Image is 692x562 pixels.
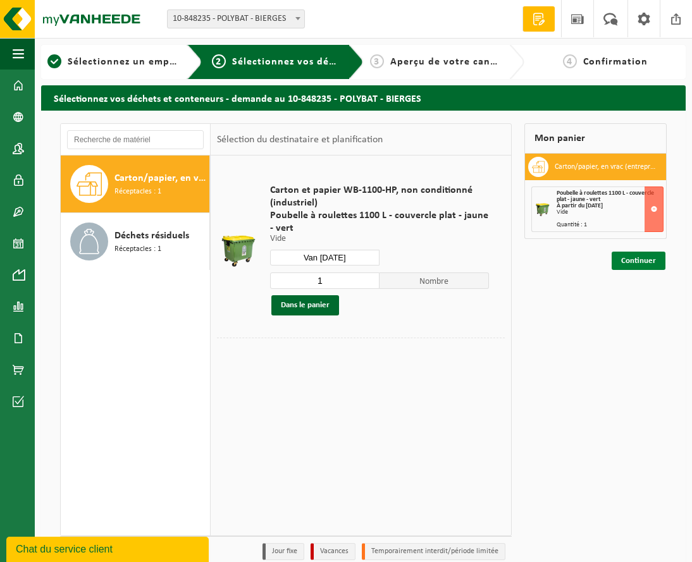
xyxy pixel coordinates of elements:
[583,57,648,67] font: Confirmation
[272,547,297,555] font: Jour fixe
[216,57,221,67] font: 2
[217,135,383,145] font: Sélection du destinataire et planification
[6,534,211,562] iframe: widget de discussion
[61,213,210,270] button: Déchets résiduels Réceptacles : 1
[270,185,473,208] font: Carton et papier WB-1100-HP, non conditionné (industriel)
[320,547,349,555] font: Vacances
[419,277,448,286] font: Nombre
[270,234,286,243] font: Vide
[271,295,339,315] button: Dans le panier
[534,133,585,144] font: Mon panier
[114,173,265,183] font: Carton/papier, en vrac (entreprise)
[52,57,58,67] font: 1
[557,190,654,203] font: Poubelle à roulettes 1100 L - couvercle plat - jaune - vert
[114,188,161,195] font: Réceptacles : 1
[557,202,603,209] font: À partir du [DATE]
[567,57,572,67] font: 4
[114,245,161,253] font: Réceptacles : 1
[281,301,330,309] font: Dans le panier
[612,252,665,270] a: Continuer
[114,231,189,241] font: Déchets résiduels
[621,257,656,265] font: Continuer
[555,163,662,171] font: Carton/papier, en vrac (entreprise)
[47,54,177,70] a: 1Sélectionnez un emplacement ici
[167,9,305,28] span: 10-848235 - POLYBAT - BIERGES
[67,130,204,149] input: Recherche de matériel
[173,14,286,23] font: 10-848235 - POLYBAT - BIERGES
[557,221,587,228] font: Quantité : 1
[557,209,568,216] font: Vide
[232,57,446,67] font: Sélectionnez vos déchets et vos conteneurs
[68,57,229,67] font: Sélectionnez un emplacement ici
[61,156,210,213] button: Carton/papier, en vrac (entreprise) Réceptacles : 1
[168,10,304,28] span: 10-848235 - POLYBAT - BIERGES
[54,94,421,104] font: Sélectionnez vos déchets et conteneurs - demande au 10-848235 - POLYBAT - BIERGES
[374,57,380,67] font: 3
[390,57,533,67] font: Aperçu de votre candidature
[270,250,380,266] input: Sélectionnez la date
[270,211,488,233] font: Poubelle à roulettes 1100 L - couvercle plat - jaune - vert
[371,547,498,555] font: Temporairement interdit/période limitée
